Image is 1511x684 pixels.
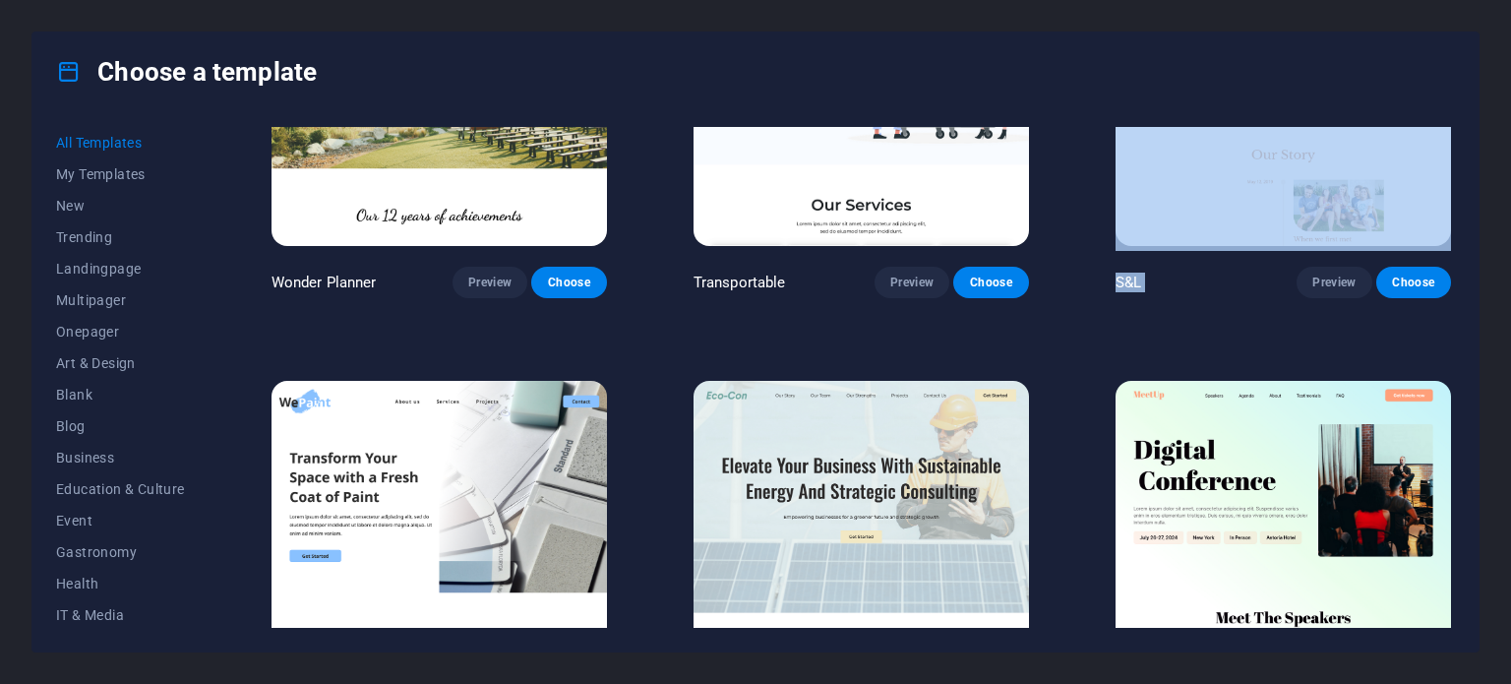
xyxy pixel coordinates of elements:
span: Onepager [56,324,185,340]
button: Health [56,568,185,599]
span: Blog [56,418,185,434]
button: IT & Media [56,599,185,631]
span: Gastronomy [56,544,185,560]
button: Gastronomy [56,536,185,568]
span: Preview [1312,275,1356,290]
span: IT & Media [56,607,185,623]
span: My Templates [56,166,185,182]
button: Choose [531,267,606,298]
button: New [56,190,185,221]
button: Choose [953,267,1028,298]
span: Preview [890,275,934,290]
button: My Templates [56,158,185,190]
button: Preview [875,267,949,298]
button: Event [56,505,185,536]
span: Business [56,450,185,466]
button: Blog [56,410,185,442]
button: Choose [1376,267,1451,298]
span: Choose [547,275,590,290]
span: Trending [56,229,185,245]
span: Multipager [56,292,185,308]
span: Health [56,576,185,591]
span: All Templates [56,135,185,151]
span: Education & Culture [56,481,185,497]
p: Transportable [694,273,786,292]
span: Choose [969,275,1012,290]
span: Art & Design [56,355,185,371]
button: Business [56,442,185,473]
span: Landingpage [56,261,185,277]
button: Art & Design [56,347,185,379]
button: Preview [453,267,527,298]
span: New [56,198,185,214]
span: Choose [1392,275,1435,290]
button: Trending [56,221,185,253]
button: Education & Culture [56,473,185,505]
button: All Templates [56,127,185,158]
span: Event [56,513,185,529]
button: Preview [1297,267,1371,298]
h4: Choose a template [56,56,317,88]
span: Blank [56,387,185,403]
button: Blank [56,379,185,410]
button: Onepager [56,316,185,347]
p: S&L [1116,273,1141,292]
p: Wonder Planner [272,273,377,292]
span: Preview [468,275,512,290]
button: Multipager [56,284,185,316]
button: Landingpage [56,253,185,284]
